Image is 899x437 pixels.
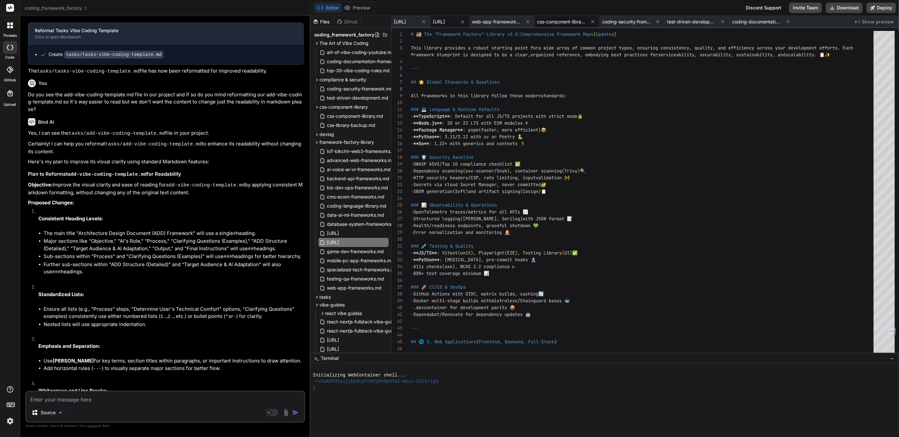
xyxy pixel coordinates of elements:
span: web-app-frameworks.md [327,284,382,292]
div: 45 [392,338,402,345]
img: attachment [282,409,290,417]
code: tasks/tasks-vibe-coding-template.md [64,51,164,59]
div: Reformat Tasks Vibe Coding Template [35,27,286,34]
div: 27 [392,215,402,222]
span: --- [411,325,419,331]
li: Sub-sections within "Process" and "Clarifying Questions (Examples)" will use headings for better ... [44,253,304,261]
p: Always double-check its answers. Your in Bind [25,423,305,429]
span: css-component-library.md [327,112,384,120]
span: Cosign [523,188,538,194]
span: ✅ [572,250,578,256]
span: sistency, quality, and efficiency across your deve [668,45,798,51]
li: The main title "Architecture Design Document (ADD) Framework" will use a single heading. [44,230,304,238]
h6: You [38,80,47,87]
span: and artifact signing [468,188,520,194]
div: 31 [392,243,402,250]
span: , Testing Library [517,250,562,256]
li: Use for key terms, section titles within paragraphs, or important instructions to draw attention. [44,357,304,365]
div: 9 [392,92,402,99]
div: 39 [392,297,402,304]
span: [URL] [327,345,340,353]
span: coding-language-library.md [327,202,387,210]
span: ( [452,188,455,194]
span: ( [562,168,564,174]
span: Secrets via cloud Secret Manager, never committed [413,182,541,187]
code: tasks/tasks-vibe-coding-template.md [37,69,140,74]
strong: Standardized Lists: [38,291,84,297]
div: 42 [392,318,402,325]
span: ( [562,250,564,256]
div: 6 [392,72,402,79]
span: : 1.22+ with generics and contexts 🏃‍♂️ [429,141,526,146]
div: Create [48,51,164,58]
div: 10 [392,99,402,106]
span: Health/readiness endpoints, graceful shutdown 💚 [413,223,539,228]
div: 13 [392,120,402,127]
span: - [411,161,413,167]
div: 14 [392,127,402,133]
span: SBOM generation [413,188,452,194]
span: : pnpm [463,127,478,133]
li: Ensure all lists (e.g., "Process" steps, "Determine User's Technical Comfort" options, "Clarifyin... [44,306,304,321]
span: coding-security-framework.md [602,19,651,25]
div: 43 [392,325,402,332]
span: All frameworks in this library follow these modern [411,93,541,99]
code: ### [223,254,232,260]
span: react-nextjs-fullstack-vibe-guide.yaml [327,327,409,335]
div: 17 [392,147,402,154]
span: Dependabot/Renovate for dependency updates 🤖 [413,311,531,317]
span: Trivy [564,168,577,174]
p: Certainly! I can help you reformat to enhance its readability without changing its content. [28,140,304,156]
span: OWASP ASVS/Top 10 compliance checklist ✅ [413,161,520,167]
div: 34 [392,263,402,270]
span: coding-documentation-framework.md [327,58,409,65]
span: : [MEDICAL_DATA], pre-commit hooks 🔬 [439,257,536,263]
div: 19 [392,161,402,168]
div: 47 [392,352,402,359]
span: - [411,291,413,297]
li: Add horizontal rules ( ) to visually separate major sections for better flow. [44,365,304,373]
span: ai-voice-ar-vr-frameworks.md [327,166,392,173]
span: Comprehensive Framework Maps [520,31,593,37]
div: 4 [392,58,402,65]
span: ### 📊 Observability & Operations [411,202,497,208]
div: 24 [392,195,402,202]
span: GitHub Actions with OIDC, matrix builds, caching [413,291,538,297]
span: web-app-frameworks.md [472,19,521,25]
span: - [411,182,413,187]
span: data-ai-ml-frameworks.md [327,211,385,219]
span: ( [478,127,481,133]
span: - [411,113,413,119]
button: Invite Team [789,3,822,13]
span: .devcontainer for development parity 📦 [413,305,515,310]
code: ## [248,246,254,252]
span: serviceability, securability, sustainability, and [658,52,785,58]
span: ) [465,188,468,194]
span: Updated [567,352,585,358]
span: 80%+ test coverage minimum 📊 [413,270,489,276]
strong: [PERSON_NAME] [53,358,94,364]
span: Error normalization and monitoring 🚨 [413,229,510,235]
span: advanced-web-frameworks.md [327,157,396,164]
span: - [411,127,413,133]
div: 41 [392,311,402,318]
div: 21 [392,174,402,181]
span: validation 🚧 [536,175,570,181]
span: : Default for all JS/TS projects with strict mode [450,113,577,119]
div: Click to open Workbench [35,34,286,40]
span: unit [460,250,471,256]
p: Here's my plan to improve its visual clarity using standard Markdown features: [28,158,304,166]
div: 40 [392,304,402,311]
code: tasks/add-vibe-coding-template.md [69,131,165,136]
span: HTTP security headers/CSP, rate limiting, input [413,175,536,181]
span: ~/u3uk0f35zsjjbn9cprh6fq9h0p4tm2-wnxx-52itrig5 [313,378,438,385]
span: ) [538,127,541,133]
span: game-dev-frameworks.md [327,248,385,255]
span: OpenTelemetry traces/metrics for all APIs 📈 [413,209,528,215]
span: backend-api-frameworks.md [327,175,390,183]
div: 18 [392,154,402,161]
code: - [233,314,236,320]
label: GitHub [4,77,16,83]
span: # 🏭 The "Framework Factory" Library v2.0: [411,31,520,37]
span: [URL] [327,336,340,344]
